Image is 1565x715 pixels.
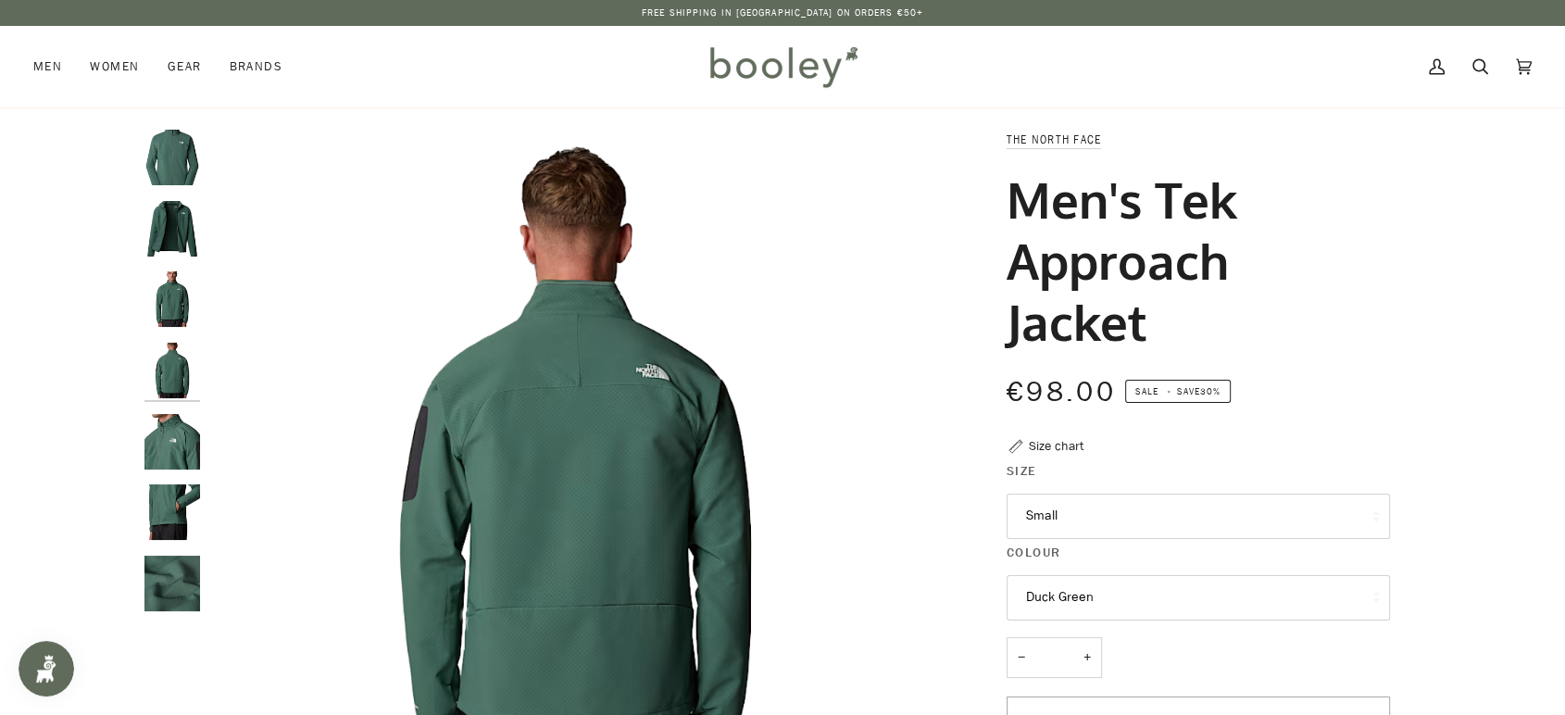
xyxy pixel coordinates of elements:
[19,641,74,696] iframe: Button to open loyalty program pop-up
[1007,169,1376,352] h1: Men's Tek Approach Jacket
[229,57,282,76] span: Brands
[144,130,200,185] img: The North Face Men's Tek Approach Jacket Duck Green - Booley Galway
[1200,384,1221,398] span: 30%
[1029,436,1083,456] div: Size chart
[144,201,200,257] img: The North Face Men's Tek Approach Jacket Duck Green - Booley Galway
[1161,384,1176,398] em: •
[154,26,216,107] a: Gear
[1007,637,1102,679] input: Quantity
[76,26,153,107] a: Women
[1007,461,1037,481] span: Size
[1007,637,1036,679] button: −
[1007,373,1116,411] span: €98.00
[90,57,139,76] span: Women
[1125,380,1231,404] span: Save
[33,57,62,76] span: Men
[144,484,200,540] img: The North Face Men's Tek Approach Jacket Duck Green - Booley Galway
[1007,575,1390,621] button: Duck Green
[1007,494,1390,539] button: Small
[215,26,296,107] a: Brands
[1072,637,1102,679] button: +
[144,556,200,611] img: The North Face Men's Tek Approach Jacket Duck Green - Booley Galway
[144,343,200,398] img: The North Face Men's Tek Approach Jacket Duck Green - Booley Galway
[1135,384,1158,398] span: Sale
[1007,132,1102,147] a: The North Face
[168,57,202,76] span: Gear
[33,26,76,107] a: Men
[642,6,923,20] p: Free Shipping in [GEOGRAPHIC_DATA] on Orders €50+
[144,414,200,470] img: The North Face Men's Tek Approach Jacket Duck Green - Booley Galway
[144,271,200,327] img: The North Face Men's Tek Approach Jacket Duck Green - Booley Galway
[1007,543,1061,562] span: Colour
[702,40,864,94] img: Booley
